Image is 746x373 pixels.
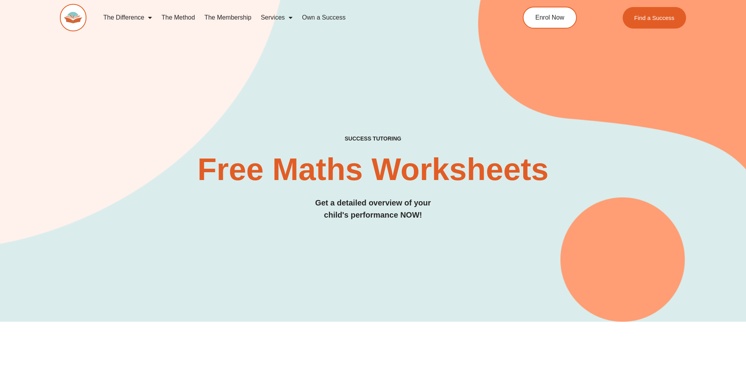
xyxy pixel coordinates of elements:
a: Find a Success [623,7,686,29]
nav: Menu [99,9,487,27]
span: Enrol Now [535,14,564,21]
a: The Membership [200,9,256,27]
a: The Difference [99,9,157,27]
a: Enrol Now [523,7,577,29]
h3: Get a detailed overview of your child's performance NOW! [60,197,686,221]
h2: Free Maths Worksheets​ [60,154,686,185]
a: The Method [157,9,199,27]
h4: SUCCESS TUTORING​ [60,135,686,142]
span: Find a Success [634,15,675,21]
a: Services [256,9,297,27]
a: Own a Success [297,9,350,27]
